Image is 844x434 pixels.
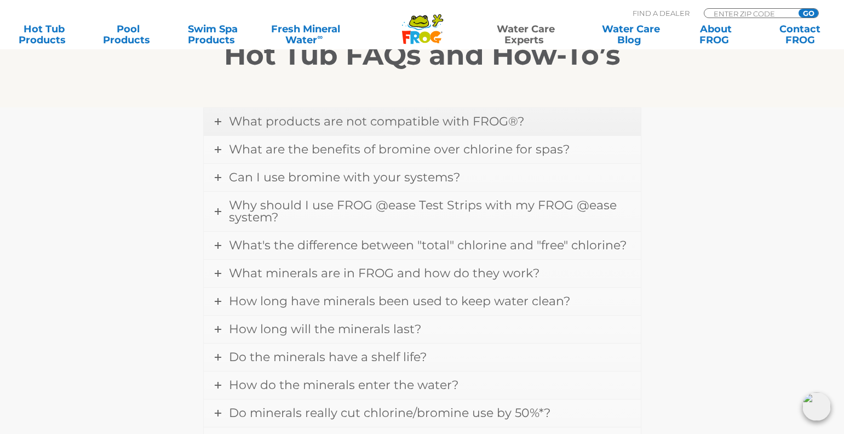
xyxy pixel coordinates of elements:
[204,316,641,343] a: How long will the minerals last?
[799,9,818,18] input: GO
[229,142,570,157] span: What are the benefits of bromine over chlorine for spas?
[204,260,641,287] a: What minerals are in FROG and how do they work?
[229,350,427,364] span: Do the minerals have a shelf life?
[229,114,524,129] span: What products are not compatible with FROG®?
[85,39,759,72] h2: Hot Tub FAQs and How-To’s
[229,378,458,392] span: How do the minerals enter the water?
[713,9,786,18] input: Zip Code Form
[767,24,833,45] a: ContactFROG
[204,232,641,259] a: What's the difference between "total" chlorine and "free" chlorine?
[229,294,570,309] span: How long have minerals been used to keep water clean?
[204,399,641,427] a: Do minerals really cut chlorine/bromine use by 50%*?
[229,266,539,281] span: What minerals are in FROG and how do they work?
[633,8,690,18] p: Find A Dealer
[204,344,641,371] a: Do the minerals have a shelf life?
[204,288,641,315] a: How long have minerals been used to keep water clean?
[229,198,617,225] span: Why should I use FROG @ease Test Strips with my FROG @ease system?
[204,192,641,231] a: Why should I use FROG @ease Test Strips with my FROG @ease system?
[180,24,246,45] a: Swim SpaProducts
[229,170,460,185] span: Can I use bromine with your systems?
[204,108,641,135] a: What products are not compatible with FROG®?
[204,372,641,399] a: How do the minerals enter the water?
[317,32,323,41] sup: ∞
[265,24,347,45] a: Fresh MineralWater∞
[598,24,664,45] a: Water CareBlog
[11,24,77,45] a: Hot TubProducts
[229,322,421,336] span: How long will the minerals last?
[683,24,749,45] a: AboutFROG
[802,392,831,421] img: openIcon
[204,136,641,163] a: What are the benefits of bromine over chlorine for spas?
[229,406,550,420] span: Do minerals really cut chlorine/bromine use by 50%*?
[229,238,627,253] span: What's the difference between "total" chlorine and "free" chlorine?
[204,164,641,191] a: Can I use bromine with your systems?
[473,24,579,45] a: Water CareExperts
[95,24,161,45] a: PoolProducts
